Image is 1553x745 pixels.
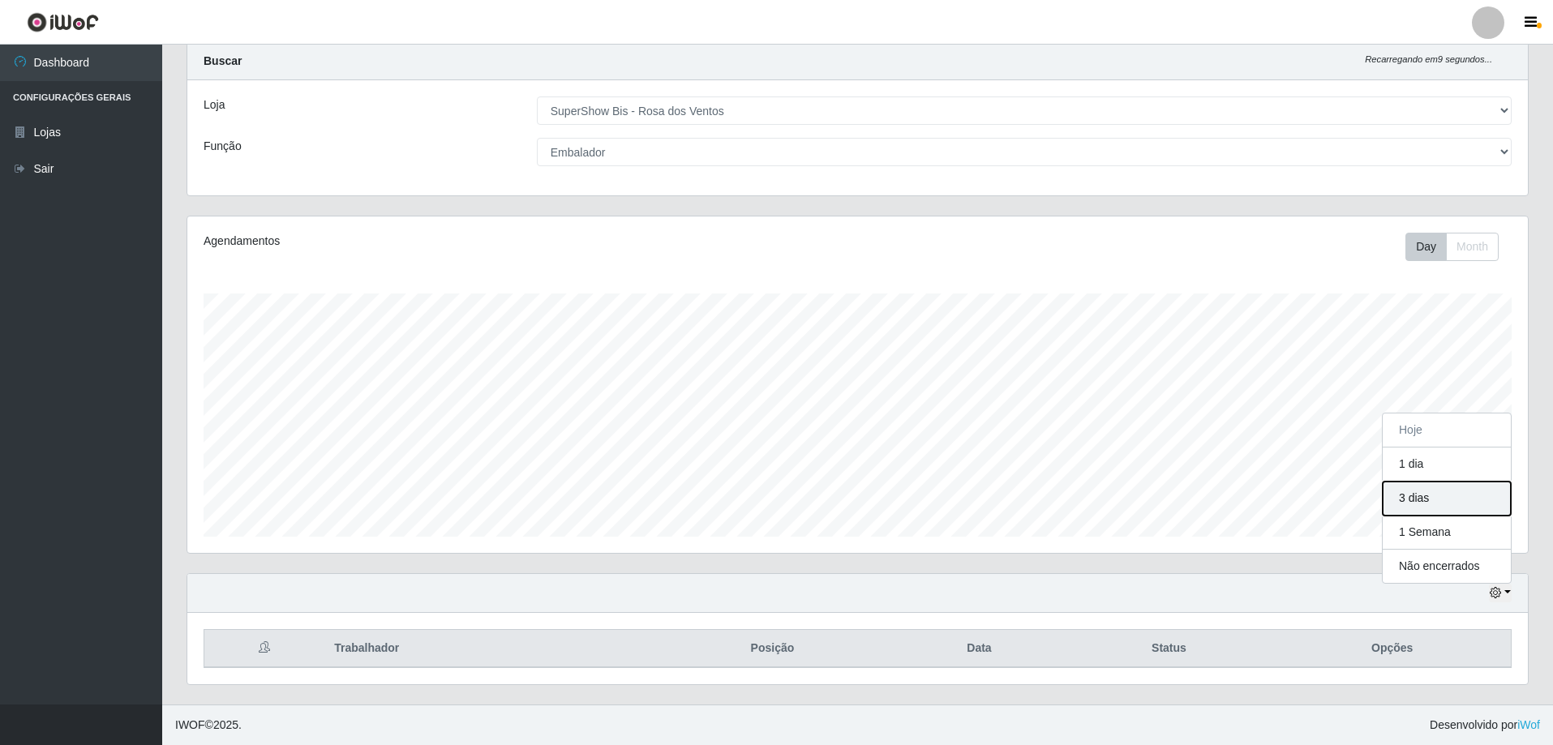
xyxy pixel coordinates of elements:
span: © 2025 . [175,717,242,734]
img: CoreUI Logo [27,12,99,32]
label: Função [204,138,242,155]
th: Posição [650,630,894,668]
button: Hoje [1383,413,1511,447]
th: Status [1064,630,1273,668]
button: Não encerrados [1383,550,1511,583]
th: Data [894,630,1065,668]
span: Desenvolvido por [1430,717,1540,734]
button: 3 dias [1383,482,1511,516]
span: IWOF [175,718,205,731]
th: Trabalhador [324,630,650,668]
div: First group [1405,233,1499,261]
div: Toolbar with button groups [1405,233,1512,261]
strong: Buscar [204,54,242,67]
th: Opções [1273,630,1511,668]
i: Recarregando em 9 segundos... [1365,54,1492,64]
label: Loja [204,96,225,113]
div: Agendamentos [204,233,735,250]
a: iWof [1517,718,1540,731]
button: 1 Semana [1383,516,1511,550]
button: Day [1405,233,1447,261]
button: Month [1446,233,1499,261]
button: 1 dia [1383,447,1511,482]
